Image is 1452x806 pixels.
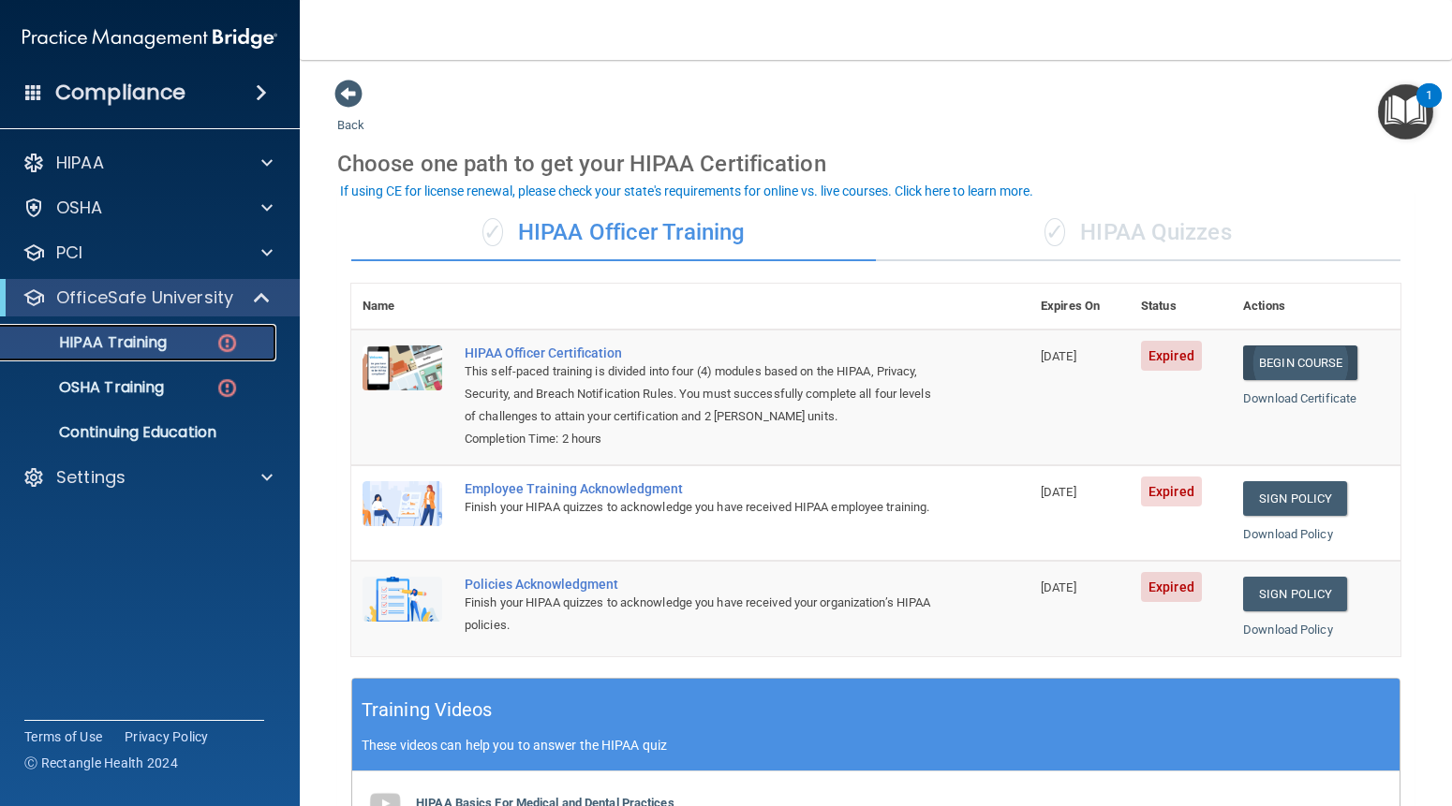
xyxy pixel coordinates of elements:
button: Open Resource Center, 1 new notification [1378,84,1433,139]
img: danger-circle.6113f641.png [215,331,239,355]
a: Begin Course [1243,345,1357,380]
img: danger-circle.6113f641.png [215,376,239,400]
th: Expires On [1030,284,1130,330]
a: Download Policy [1243,527,1333,541]
div: If using CE for license renewal, please check your state's requirements for online vs. live cours... [340,184,1033,198]
div: Finish your HIPAA quizzes to acknowledge you have received your organization’s HIPAA policies. [465,592,936,637]
button: If using CE for license renewal, please check your state's requirements for online vs. live cours... [337,182,1036,200]
a: HIPAA [22,152,273,174]
div: This self-paced training is divided into four (4) modules based on the HIPAA, Privacy, Security, ... [465,360,936,428]
span: Expired [1141,476,1202,506]
p: OfficeSafe University [56,286,233,309]
p: These videos can help you to answer the HIPAA quiz [362,738,1390,753]
a: Privacy Policy [125,727,209,746]
p: HIPAA Training [12,333,167,352]
span: ✓ [482,218,503,246]
a: Back [337,95,364,132]
div: Choose one path to get your HIPAA Certification [337,137,1415,191]
a: Sign Policy [1243,577,1347,611]
div: Policies Acknowledgment [465,577,936,592]
span: [DATE] [1041,349,1076,363]
div: HIPAA Quizzes [876,205,1400,261]
span: Expired [1141,341,1202,371]
span: [DATE] [1041,580,1076,594]
p: OSHA [56,197,103,219]
p: OSHA Training [12,378,164,397]
span: Expired [1141,572,1202,602]
th: Actions [1232,284,1400,330]
a: Terms of Use [24,727,102,746]
div: Finish your HIPAA quizzes to acknowledge you have received HIPAA employee training. [465,496,936,519]
a: OSHA [22,197,273,219]
div: 1 [1426,95,1432,120]
p: PCI [56,242,82,264]
a: Download Policy [1243,623,1333,637]
p: Continuing Education [12,423,268,442]
span: [DATE] [1041,485,1076,499]
img: PMB logo [22,20,277,57]
h5: Training Videos [362,694,493,726]
a: Download Certificate [1243,391,1356,405]
p: HIPAA [56,152,104,174]
div: Employee Training Acknowledgment [465,481,936,496]
span: ✓ [1045,218,1065,246]
h4: Compliance [55,80,185,106]
div: Completion Time: 2 hours [465,428,936,450]
th: Name [351,284,453,330]
p: Settings [56,466,126,489]
span: Ⓒ Rectangle Health 2024 [24,754,178,772]
div: HIPAA Officer Training [351,205,876,261]
a: Sign Policy [1243,481,1347,516]
a: HIPAA Officer Certification [465,345,936,360]
iframe: Drift Widget Chat Controller [1128,673,1430,748]
a: Settings [22,466,273,489]
a: PCI [22,242,273,264]
th: Status [1130,284,1232,330]
a: OfficeSafe University [22,286,272,309]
